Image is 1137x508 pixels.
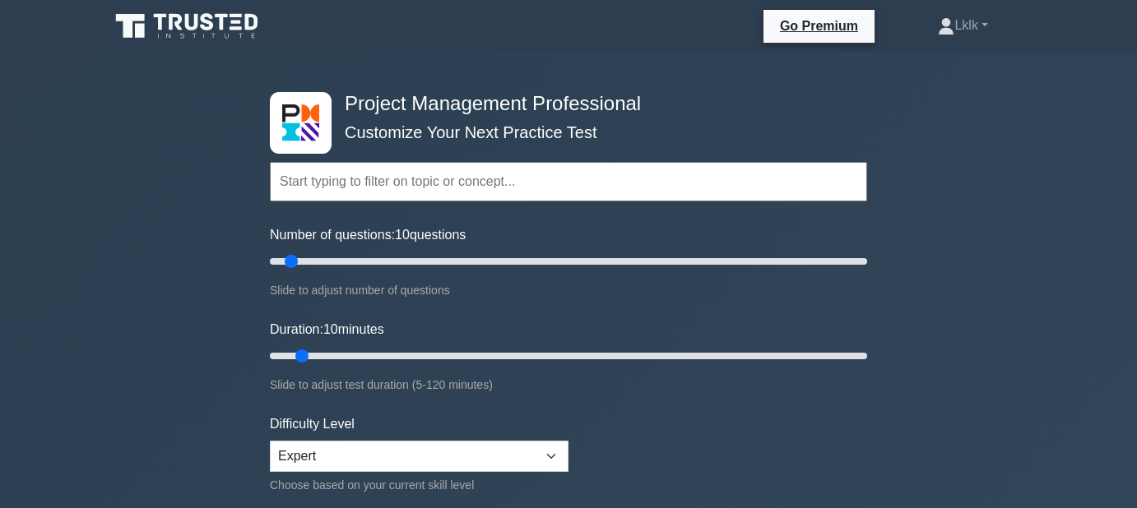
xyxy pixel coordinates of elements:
[270,225,466,245] label: Number of questions: questions
[323,322,338,336] span: 10
[270,375,867,395] div: Slide to adjust test duration (5-120 minutes)
[395,228,410,242] span: 10
[270,320,384,339] label: Duration: minutes
[770,16,868,36] a: Go Premium
[270,280,867,300] div: Slide to adjust number of questions
[270,475,568,495] div: Choose based on your current skill level
[270,414,355,434] label: Difficulty Level
[898,9,1028,42] a: Lklk
[270,162,867,201] input: Start typing to filter on topic or concept...
[338,92,787,116] h4: Project Management Professional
